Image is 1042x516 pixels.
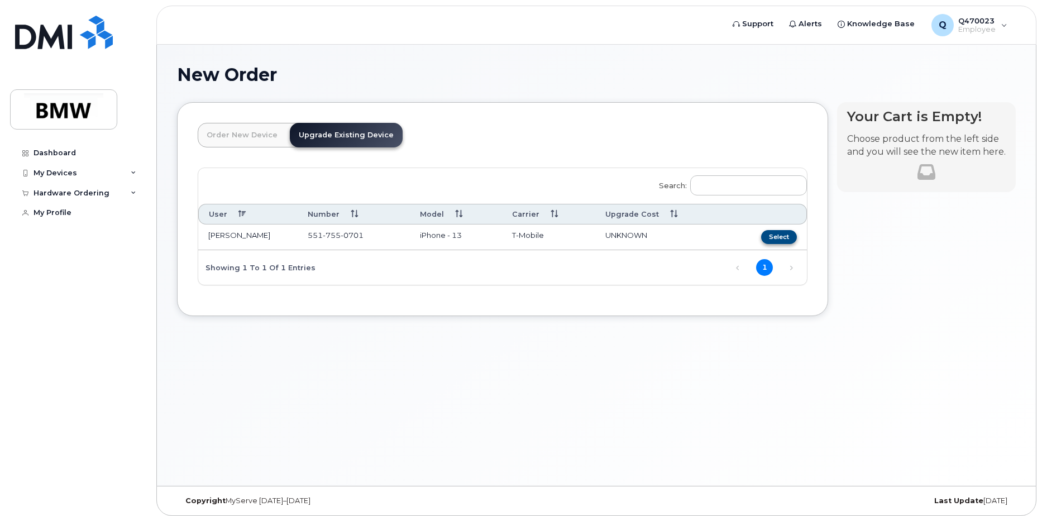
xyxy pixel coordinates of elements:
[934,496,983,505] strong: Last Update
[341,231,364,240] span: 0701
[756,259,773,276] a: 1
[185,496,226,505] strong: Copyright
[198,224,298,250] td: [PERSON_NAME]
[198,123,286,147] a: Order New Device
[847,133,1006,159] p: Choose product from the left side and you will see the new item here.
[410,204,502,224] th: Model: activate to sort column ascending
[502,204,595,224] th: Carrier: activate to sort column ascending
[847,109,1006,124] h4: Your Cart is Empty!
[783,260,800,276] a: Next
[177,496,457,505] div: MyServe [DATE]–[DATE]
[410,224,502,250] td: iPhone - 13
[177,65,1016,84] h1: New Order
[308,231,364,240] span: 551
[605,231,647,240] span: UNKNOWN
[323,231,341,240] span: 755
[198,257,316,276] div: Showing 1 to 1 of 1 entries
[502,224,595,250] td: T-Mobile
[652,168,807,199] label: Search:
[736,496,1016,505] div: [DATE]
[690,175,807,195] input: Search:
[595,204,725,224] th: Upgrade Cost: activate to sort column ascending
[198,204,298,224] th: User: activate to sort column descending
[761,230,797,244] button: Select
[290,123,403,147] a: Upgrade Existing Device
[298,204,410,224] th: Number: activate to sort column ascending
[729,260,746,276] a: Previous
